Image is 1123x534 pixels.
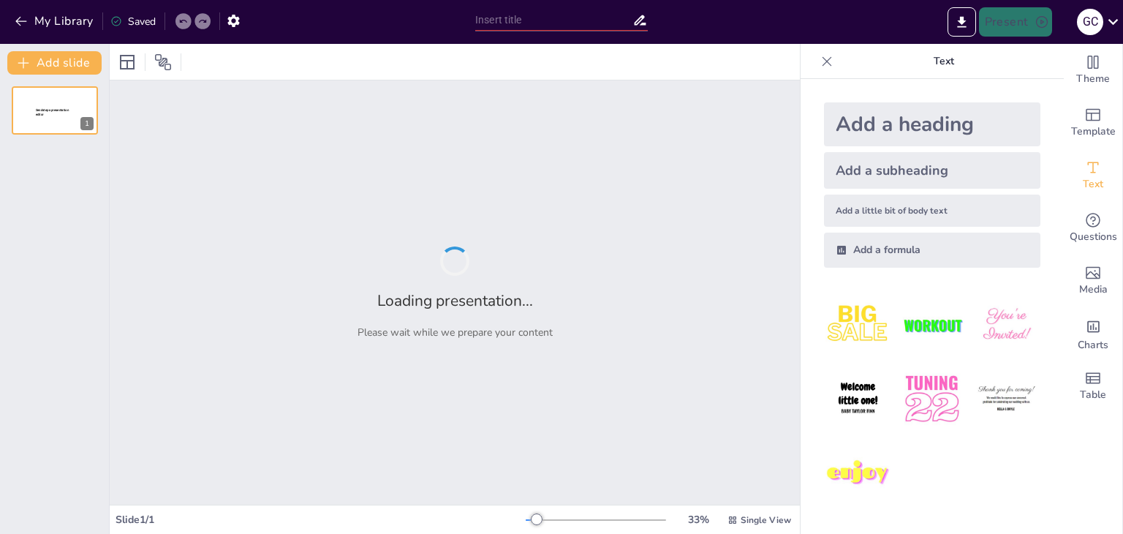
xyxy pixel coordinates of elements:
div: Add ready made slides [1064,97,1122,149]
span: Table [1080,387,1106,403]
button: My Library [11,10,99,33]
span: Template [1071,124,1116,140]
div: Slide 1 / 1 [116,513,526,527]
span: Theme [1076,71,1110,87]
div: 1 [12,86,98,135]
div: 33 % [681,513,716,527]
button: Add slide [7,51,102,75]
img: 1.jpeg [824,291,892,359]
div: Add charts and graphs [1064,307,1122,360]
img: 3.jpeg [972,291,1040,359]
div: Add images, graphics, shapes or video [1064,255,1122,307]
img: 7.jpeg [824,440,892,508]
span: Media [1079,282,1108,298]
button: Present [979,7,1052,37]
img: 4.jpeg [824,365,892,433]
div: Add a heading [824,102,1040,146]
div: Add a little bit of body text [824,195,1040,227]
span: Text [1083,176,1103,192]
input: Insert title [475,10,632,31]
div: Add a formula [824,233,1040,268]
button: G C [1077,7,1103,37]
span: Sendsteps presentation editor [36,108,69,116]
button: Export to PowerPoint [948,7,976,37]
span: Single View [741,514,791,526]
div: 1 [80,117,94,130]
div: G C [1077,9,1103,35]
span: Questions [1070,229,1117,245]
p: Please wait while we prepare your content [358,326,553,339]
div: Saved [110,15,156,29]
p: Text [839,44,1049,79]
img: 2.jpeg [898,291,966,359]
img: 5.jpeg [898,365,966,433]
img: 6.jpeg [972,365,1040,433]
span: Position [154,53,172,71]
div: Add a table [1064,360,1122,413]
div: Add a subheading [824,152,1040,189]
div: Add text boxes [1064,149,1122,202]
div: Layout [116,50,139,74]
span: Charts [1078,337,1108,353]
div: Change the overall theme [1064,44,1122,97]
div: Get real-time input from your audience [1064,202,1122,255]
h2: Loading presentation... [377,290,533,311]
